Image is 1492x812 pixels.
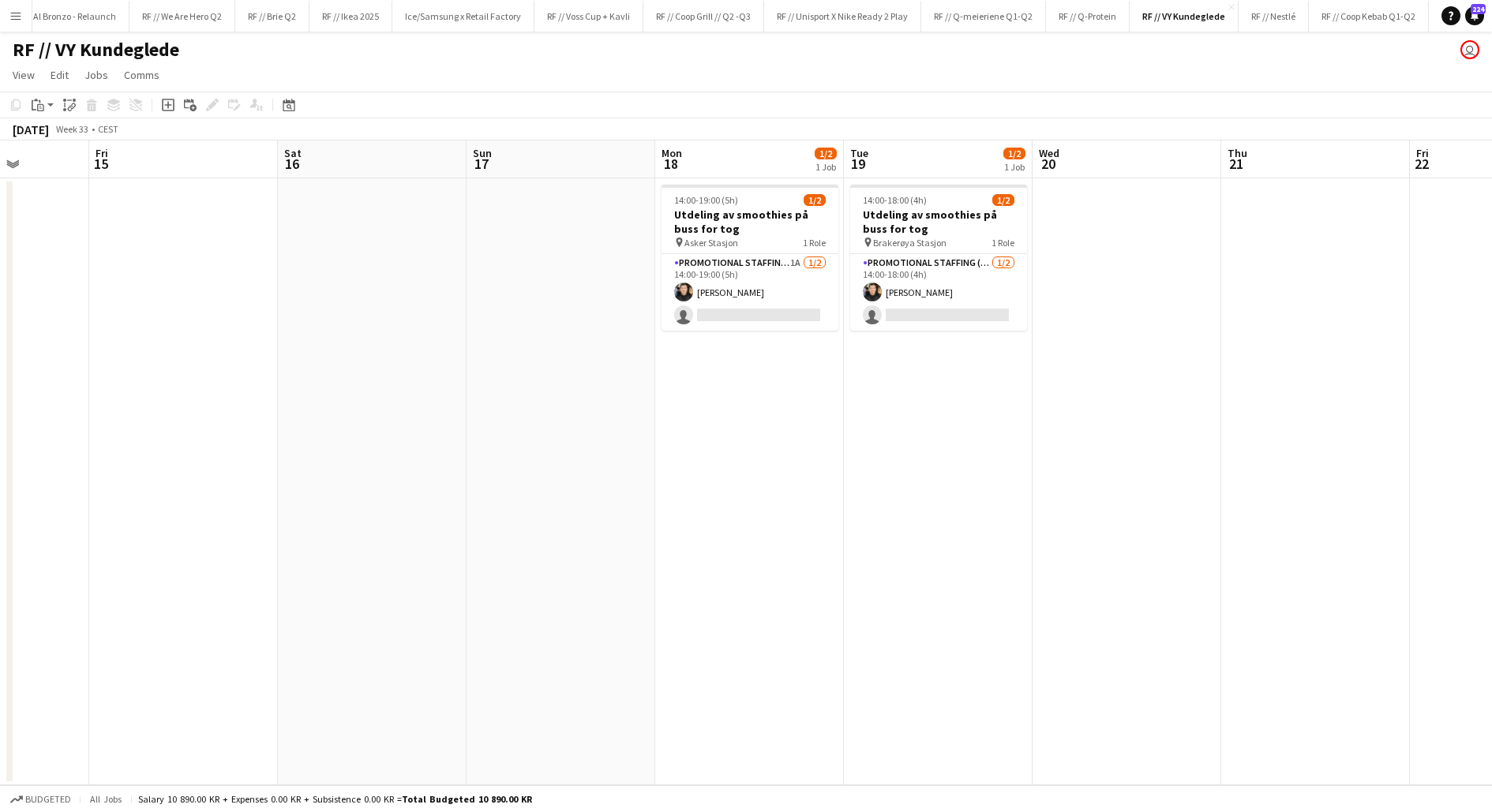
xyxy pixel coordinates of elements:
app-user-avatar: Alexander Skeppland Hole [1460,40,1479,59]
app-card-role: Promotional Staffing (Sampling Staff)1/214:00-18:00 (4h)[PERSON_NAME] [850,254,1027,331]
button: RF // Nestlé [1239,1,1309,32]
span: 224 [1471,4,1486,14]
span: 16 [282,155,302,173]
app-job-card: 14:00-19:00 (5h)1/2Utdeling av smoothies på buss for tog Asker Stasjon1 RolePromotional Staffing ... [662,185,838,331]
span: Fri [96,146,108,160]
span: Thu [1228,146,1247,160]
button: RF // Unisport X Nike Ready 2 Play [764,1,921,32]
span: 1/2 [992,194,1014,206]
span: All jobs [87,793,125,805]
span: 1 Role [803,237,826,249]
app-job-card: 14:00-18:00 (4h)1/2Utdeling av smoothies på buss for tog Brakerøya Stasjon1 RolePromotional Staff... [850,185,1027,331]
a: Edit [44,65,75,85]
button: Budgeted [8,791,73,808]
span: View [13,68,35,82]
button: RF // Ikea 2025 [309,1,392,32]
span: Sun [473,146,492,160]
h3: Utdeling av smoothies på buss for tog [850,208,1027,236]
span: Tue [850,146,868,160]
button: RF // Q-Protein [1046,1,1130,32]
span: 14:00-19:00 (5h) [674,194,738,206]
button: RF // Q-meieriene Q1-Q2 [921,1,1046,32]
span: Sat [284,146,302,160]
span: 14:00-18:00 (4h) [863,194,927,206]
span: Mon [662,146,682,160]
div: 1 Job [1004,161,1025,173]
span: 17 [470,155,492,173]
span: 20 [1037,155,1059,173]
h3: Utdeling av smoothies på buss for tog [662,208,838,236]
a: Jobs [78,65,114,85]
span: 21 [1225,155,1247,173]
a: View [6,65,41,85]
span: 22 [1414,155,1429,173]
span: 19 [848,155,868,173]
button: RF // We Are Hero Q2 [129,1,235,32]
button: Ice/Samsung x Retail Factory [392,1,534,32]
span: 1 Role [992,237,1014,249]
div: 1 Job [815,161,836,173]
a: 224 [1465,6,1484,25]
span: 1/2 [1003,148,1025,159]
div: [DATE] [13,122,49,137]
span: Budgeted [25,794,71,805]
span: Comms [124,68,159,82]
span: 15 [93,155,108,173]
span: Asker Stasjon [684,237,738,249]
a: Comms [118,65,166,85]
button: RF // Voss Cup + Kavli [534,1,643,32]
span: Total Budgeted 10 890.00 KR [402,793,532,805]
button: RF // Brie Q2 [235,1,309,32]
div: CEST [98,123,118,135]
span: Wed [1039,146,1059,160]
span: Edit [51,68,69,82]
span: 1/2 [815,148,837,159]
span: 18 [659,155,682,173]
span: Brakerøya Stasjon [873,237,947,249]
span: Week 33 [52,123,92,135]
button: RF // Coop Kebab Q1-Q2 [1309,1,1429,32]
button: RF // VY Kundeglede [1130,1,1239,32]
span: Fri [1416,146,1429,160]
h1: RF // VY Kundeglede [13,38,179,62]
button: RF // Coop Grill // Q2 -Q3 [643,1,764,32]
span: 1/2 [804,194,826,206]
app-card-role: Promotional Staffing (Sampling Staff)1A1/214:00-19:00 (5h)[PERSON_NAME] [662,254,838,331]
div: Salary 10 890.00 KR + Expenses 0.00 KR + Subsistence 0.00 KR = [138,793,532,805]
span: Jobs [84,68,108,82]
